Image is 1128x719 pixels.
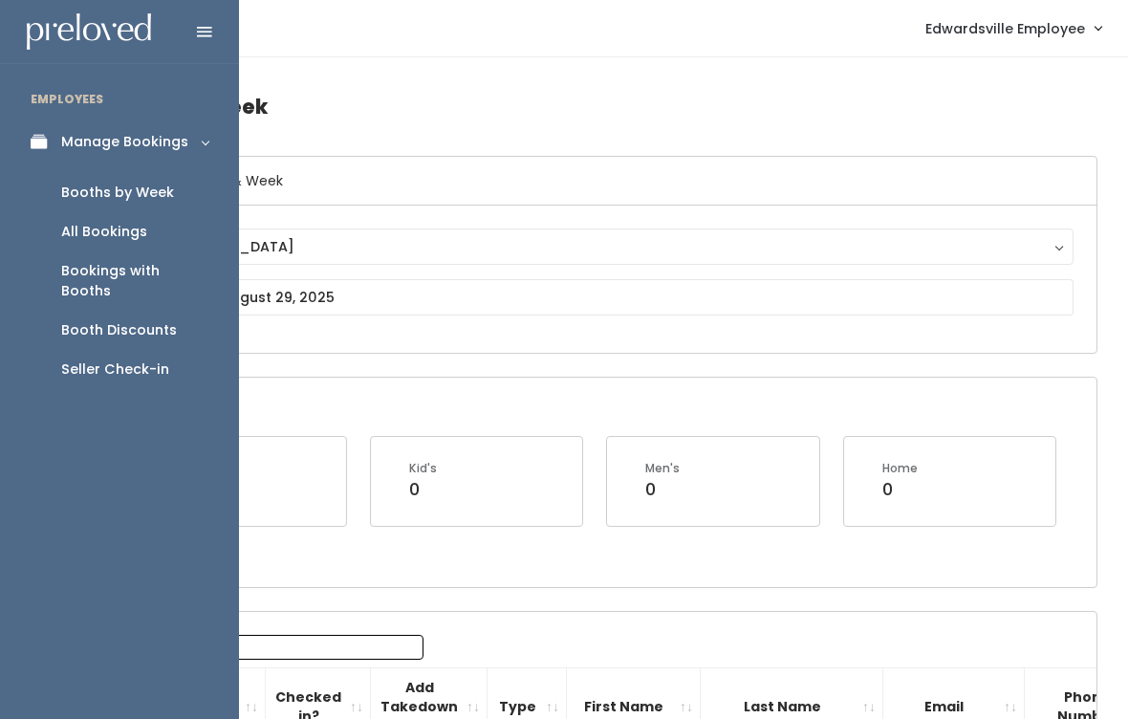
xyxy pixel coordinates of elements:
[98,80,1097,133] h4: Booths by Week
[61,320,177,340] div: Booth Discounts
[409,460,437,477] div: Kid's
[27,13,151,51] img: preloved logo
[61,132,188,152] div: Manage Bookings
[121,279,1074,316] input: August 23 - August 29, 2025
[180,635,423,660] input: Search:
[61,359,169,380] div: Seller Check-in
[645,460,680,477] div: Men's
[61,222,147,242] div: All Bookings
[882,477,918,502] div: 0
[906,8,1120,49] a: Edwardsville Employee
[882,460,918,477] div: Home
[645,477,680,502] div: 0
[98,157,1096,206] h6: Select Location & Week
[925,18,1085,39] span: Edwardsville Employee
[110,635,423,660] label: Search:
[121,229,1074,265] button: [GEOGRAPHIC_DATA]
[140,236,1055,257] div: [GEOGRAPHIC_DATA]
[61,183,174,203] div: Booths by Week
[409,477,437,502] div: 0
[61,261,208,301] div: Bookings with Booths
